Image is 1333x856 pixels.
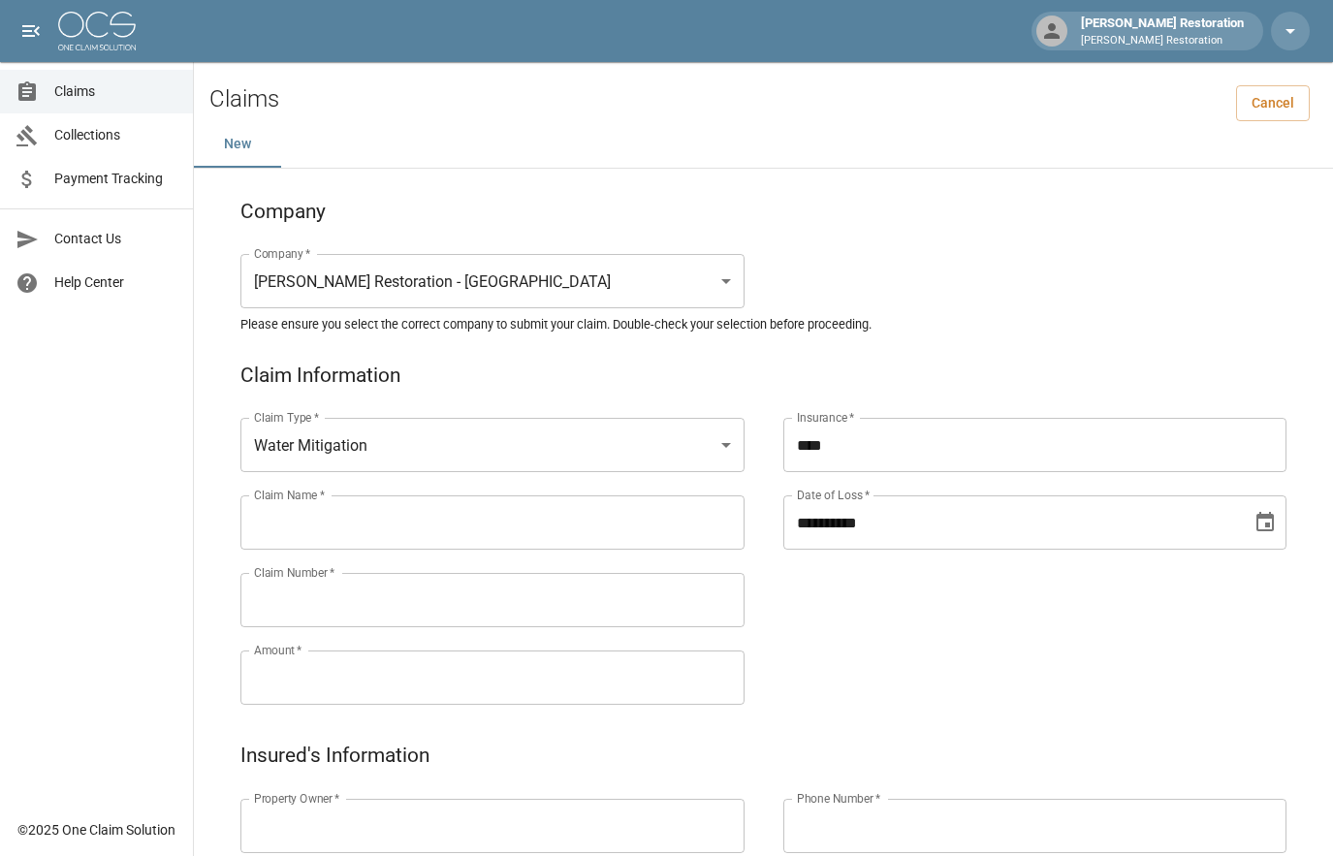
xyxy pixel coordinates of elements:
label: Claim Type [254,409,319,426]
label: Claim Number [254,564,334,581]
label: Property Owner [254,790,340,807]
button: Choose date [1246,503,1285,542]
p: [PERSON_NAME] Restoration [1081,33,1244,49]
span: Collections [54,125,177,145]
div: © 2025 One Claim Solution [17,820,175,840]
label: Company [254,245,311,262]
label: Date of Loss [797,487,870,503]
button: open drawer [12,12,50,50]
span: Claims [54,81,177,102]
a: Cancel [1236,85,1310,121]
label: Phone Number [797,790,880,807]
div: dynamic tabs [194,121,1333,168]
button: New [194,121,281,168]
div: Water Mitigation [240,418,745,472]
span: Payment Tracking [54,169,177,189]
img: ocs-logo-white-transparent.png [58,12,136,50]
h5: Please ensure you select the correct company to submit your claim. Double-check your selection be... [240,316,1286,333]
div: [PERSON_NAME] Restoration - [GEOGRAPHIC_DATA] [240,254,745,308]
label: Claim Name [254,487,325,503]
label: Amount [254,642,302,658]
span: Help Center [54,272,177,293]
h2: Claims [209,85,279,113]
label: Insurance [797,409,854,426]
span: Contact Us [54,229,177,249]
div: [PERSON_NAME] Restoration [1073,14,1252,48]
